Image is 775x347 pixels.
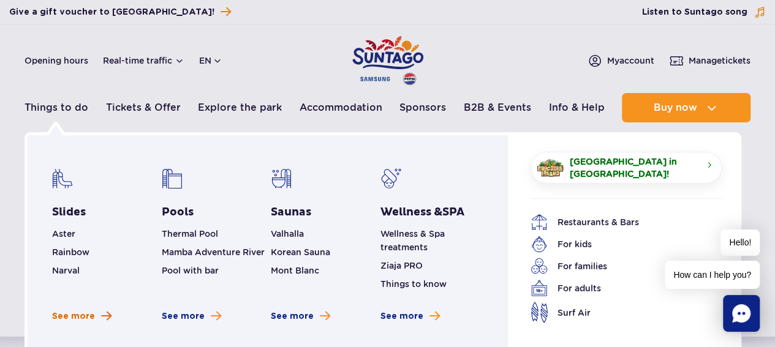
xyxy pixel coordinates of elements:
a: Accommodation [300,93,382,122]
a: Myaccount [588,53,654,68]
span: Hello! [720,229,760,256]
a: Managetickets [669,53,750,68]
a: Things to do [25,93,88,122]
a: Tickets & Offer [106,93,181,122]
a: Pool with bar [162,266,219,275]
span: See more [52,310,95,323]
span: See more [380,310,423,323]
a: Sponsors [399,93,446,122]
a: Pools [162,205,194,220]
a: For kids [531,236,703,253]
a: Opening hours [25,54,88,67]
a: See more pools [162,310,221,323]
a: Saunas [271,205,311,220]
a: For adults [531,280,703,297]
button: Real-time traffic [103,56,184,65]
span: My account [607,54,654,67]
a: Korean Sauna [271,247,330,257]
button: Buy now [622,93,750,122]
div: Chat [723,295,760,332]
a: Narval [52,266,80,275]
a: See more Wellness & SPA [380,310,440,323]
a: Things to know [380,279,447,289]
span: See more [162,310,205,323]
a: Slides [52,205,86,220]
a: [GEOGRAPHIC_DATA] in [GEOGRAPHIC_DATA]! [531,152,722,184]
span: See more [271,310,314,323]
span: Manage tickets [689,54,750,67]
a: Explore the park [198,93,282,122]
a: Surf Air [531,302,703,323]
span: Buy now [653,102,697,113]
a: Wellness &SPA [380,205,464,220]
a: Thermal Pool [162,229,218,239]
a: Ziaja PRO [380,261,423,271]
a: Mamba Adventure River [162,247,265,257]
a: Aster [52,229,75,239]
a: B2B & Events [464,93,531,122]
a: Valhalla [271,229,304,239]
a: For families [531,258,703,275]
a: Info & Help [548,93,604,122]
a: Wellness & Spa treatments [380,229,445,252]
a: Mont Blanc [271,266,319,275]
a: Restaurants & Bars [531,214,703,231]
a: See more slides [52,310,112,323]
span: SPA [442,205,464,219]
span: Surf Air [558,306,591,319]
a: See more saunas [271,310,330,323]
span: [GEOGRAPHIC_DATA] in [GEOGRAPHIC_DATA]! [570,155,702,180]
button: en [199,54,222,67]
span: How can I help you? [665,261,760,289]
a: Rainbow [52,247,89,257]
